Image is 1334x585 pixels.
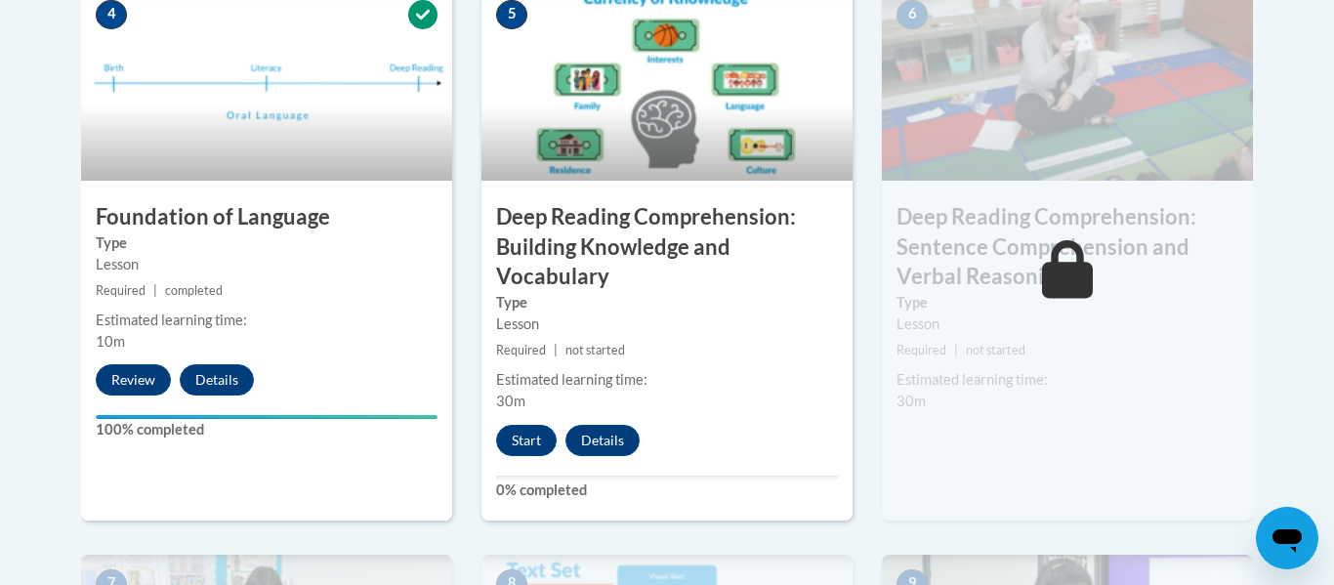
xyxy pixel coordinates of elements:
[496,292,838,313] label: Type
[565,425,640,456] button: Details
[1256,507,1318,569] iframe: Button to launch messaging window
[496,343,546,357] span: Required
[180,364,254,396] button: Details
[966,343,1025,357] span: not started
[96,364,171,396] button: Review
[96,310,438,331] div: Estimated learning time:
[81,202,452,232] h3: Foundation of Language
[496,393,525,409] span: 30m
[96,283,146,298] span: Required
[153,283,157,298] span: |
[165,283,223,298] span: completed
[554,343,558,357] span: |
[896,313,1238,335] div: Lesson
[896,292,1238,313] label: Type
[896,343,946,357] span: Required
[496,369,838,391] div: Estimated learning time:
[496,480,838,501] label: 0% completed
[565,343,625,357] span: not started
[882,202,1253,292] h3: Deep Reading Comprehension: Sentence Comprehension and Verbal Reasoning
[896,369,1238,391] div: Estimated learning time:
[496,425,557,456] button: Start
[896,393,926,409] span: 30m
[481,202,853,292] h3: Deep Reading Comprehension: Building Knowledge and Vocabulary
[96,415,438,419] div: Your progress
[96,333,125,350] span: 10m
[96,232,438,254] label: Type
[96,254,438,275] div: Lesson
[954,343,958,357] span: |
[496,313,838,335] div: Lesson
[96,419,438,440] label: 100% completed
